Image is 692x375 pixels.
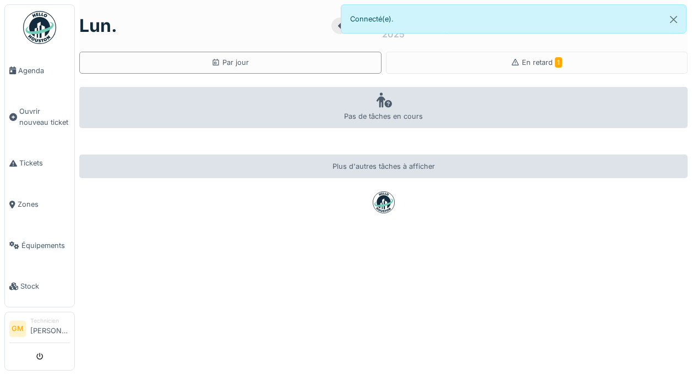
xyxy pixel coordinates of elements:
button: Close [661,5,686,34]
span: Agenda [18,65,70,76]
span: Stock [20,281,70,291]
span: Tickets [19,158,70,168]
li: GM [9,321,26,337]
a: Zones [5,184,74,225]
span: Équipements [21,240,70,251]
div: Connecté(e). [341,4,687,34]
a: Agenda [5,50,74,91]
a: GM Technicien[PERSON_NAME] [9,317,70,343]
div: 2025 [382,27,405,41]
div: Pas de tâches en cours [79,87,688,128]
span: Zones [18,199,70,209]
img: Badge_color-CXgf-gQk.svg [23,11,56,44]
a: Stock [5,266,74,307]
img: badge-BVDL4wpA.svg [373,191,395,213]
div: Par jour [211,57,249,68]
li: [PERSON_NAME] [30,317,70,340]
div: Technicien [30,317,70,325]
span: 1 [555,57,562,68]
a: Équipements [5,225,74,266]
span: Ouvrir nouveau ticket [19,106,70,127]
a: Tickets [5,143,74,184]
a: Ouvrir nouveau ticket [5,91,74,143]
h1: lun. [79,15,117,36]
div: Plus d'autres tâches à afficher [79,155,688,178]
span: En retard [522,58,562,67]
